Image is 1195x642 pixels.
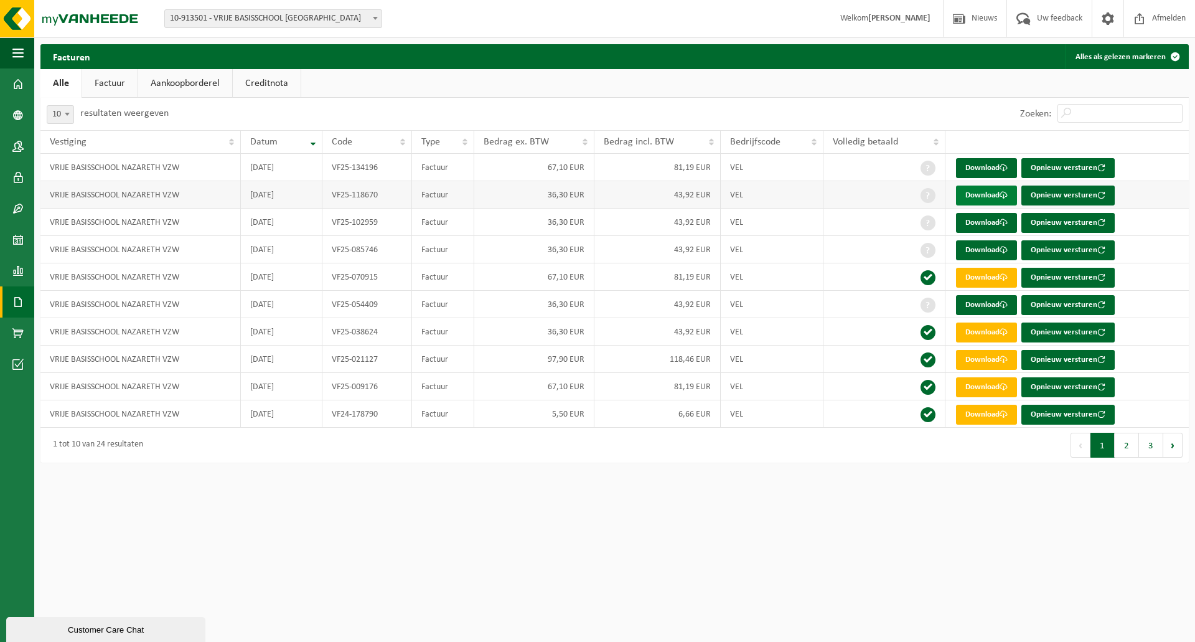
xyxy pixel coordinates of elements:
[956,295,1017,315] a: Download
[241,318,322,346] td: [DATE]
[594,346,721,373] td: 118,46 EUR
[1090,433,1115,458] button: 1
[474,291,594,318] td: 36,30 EUR
[956,405,1017,425] a: Download
[47,106,73,123] span: 10
[412,154,474,181] td: Factuur
[412,373,474,400] td: Factuur
[421,137,440,147] span: Type
[322,318,412,346] td: VF25-038624
[322,373,412,400] td: VF25-009176
[594,291,721,318] td: 43,92 EUR
[40,318,241,346] td: VRIJE BASISSCHOOL NAZARETH VZW
[956,186,1017,205] a: Download
[956,350,1017,370] a: Download
[322,291,412,318] td: VF25-054409
[833,137,898,147] span: Volledig betaald
[241,291,322,318] td: [DATE]
[412,236,474,263] td: Factuur
[594,154,721,181] td: 81,19 EUR
[40,263,241,291] td: VRIJE BASISSCHOOL NAZARETH VZW
[412,318,474,346] td: Factuur
[956,323,1017,342] a: Download
[1066,44,1188,69] button: Alles als gelezen markeren
[412,263,474,291] td: Factuur
[412,209,474,236] td: Factuur
[1021,240,1115,260] button: Opnieuw versturen
[1163,433,1183,458] button: Next
[721,346,823,373] td: VEL
[868,14,930,23] strong: [PERSON_NAME]
[80,108,169,118] label: resultaten weergeven
[1021,186,1115,205] button: Opnieuw versturen
[322,154,412,181] td: VF25-134196
[241,236,322,263] td: [DATE]
[594,263,721,291] td: 81,19 EUR
[474,373,594,400] td: 67,10 EUR
[412,346,474,373] td: Factuur
[721,154,823,181] td: VEL
[40,44,103,68] h2: Facturen
[594,373,721,400] td: 81,19 EUR
[474,181,594,209] td: 36,30 EUR
[241,400,322,428] td: [DATE]
[1021,405,1115,425] button: Opnieuw versturen
[594,181,721,209] td: 43,92 EUR
[1021,213,1115,233] button: Opnieuw versturen
[241,346,322,373] td: [DATE]
[594,236,721,263] td: 43,92 EUR
[241,209,322,236] td: [DATE]
[474,154,594,181] td: 67,10 EUR
[730,137,780,147] span: Bedrijfscode
[474,318,594,346] td: 36,30 EUR
[241,263,322,291] td: [DATE]
[721,236,823,263] td: VEL
[956,213,1017,233] a: Download
[322,346,412,373] td: VF25-021127
[1139,433,1163,458] button: 3
[956,158,1017,178] a: Download
[40,154,241,181] td: VRIJE BASISSCHOOL NAZARETH VZW
[40,69,82,98] a: Alle
[474,209,594,236] td: 36,30 EUR
[241,181,322,209] td: [DATE]
[1021,268,1115,288] button: Opnieuw versturen
[138,69,232,98] a: Aankoopborderel
[47,105,74,124] span: 10
[594,209,721,236] td: 43,92 EUR
[721,181,823,209] td: VEL
[594,318,721,346] td: 43,92 EUR
[412,291,474,318] td: Factuur
[82,69,138,98] a: Factuur
[956,268,1017,288] a: Download
[1021,158,1115,178] button: Opnieuw versturen
[40,291,241,318] td: VRIJE BASISSCHOOL NAZARETH VZW
[412,181,474,209] td: Factuur
[1115,433,1139,458] button: 2
[721,318,823,346] td: VEL
[474,236,594,263] td: 36,30 EUR
[721,291,823,318] td: VEL
[721,400,823,428] td: VEL
[474,346,594,373] td: 97,90 EUR
[721,263,823,291] td: VEL
[604,137,674,147] span: Bedrag incl. BTW
[40,400,241,428] td: VRIJE BASISSCHOOL NAZARETH VZW
[1021,377,1115,397] button: Opnieuw versturen
[241,373,322,400] td: [DATE]
[322,209,412,236] td: VF25-102959
[1021,295,1115,315] button: Opnieuw versturen
[165,10,382,27] span: 10-913501 - VRIJE BASISSCHOOL NAZARETH VZW - NAZARETH
[956,377,1017,397] a: Download
[322,181,412,209] td: VF25-118670
[721,373,823,400] td: VEL
[594,400,721,428] td: 6,66 EUR
[484,137,549,147] span: Bedrag ex. BTW
[332,137,352,147] span: Code
[1021,350,1115,370] button: Opnieuw versturen
[164,9,382,28] span: 10-913501 - VRIJE BASISSCHOOL NAZARETH VZW - NAZARETH
[1020,109,1051,119] label: Zoeken:
[40,236,241,263] td: VRIJE BASISSCHOOL NAZARETH VZW
[241,154,322,181] td: [DATE]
